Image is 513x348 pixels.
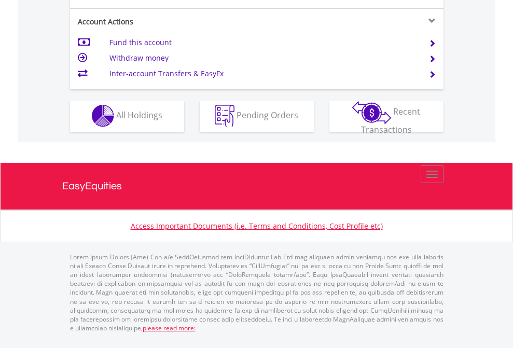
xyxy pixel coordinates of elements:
[131,221,383,231] a: Access Important Documents (i.e. Terms and Conditions, Cost Profile etc)
[215,105,234,127] img: pending_instructions-wht.png
[70,253,443,332] p: Lorem Ipsum Dolors (Ame) Con a/e SeddOeiusmod tem InciDiduntut Lab Etd mag aliquaen admin veniamq...
[200,101,314,132] button: Pending Orders
[329,101,443,132] button: Recent Transactions
[109,66,416,81] td: Inter-account Transfers & EasyFx
[62,163,451,210] a: EasyEquities
[92,105,114,127] img: holdings-wht.png
[116,109,162,121] span: All Holdings
[361,106,421,135] span: Recent Transactions
[70,17,257,27] div: Account Actions
[352,101,391,124] img: transactions-zar-wht.png
[109,35,416,50] td: Fund this account
[237,109,298,121] span: Pending Orders
[70,101,184,132] button: All Holdings
[109,50,416,66] td: Withdraw money
[143,324,196,332] a: please read more:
